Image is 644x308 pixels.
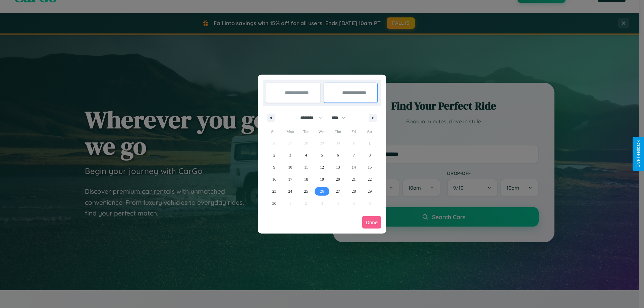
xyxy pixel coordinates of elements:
[368,185,372,197] span: 29
[272,173,276,185] span: 16
[266,173,282,185] button: 16
[330,185,346,197] button: 27
[266,197,282,209] button: 30
[282,161,298,173] button: 10
[369,137,371,149] span: 1
[353,149,355,161] span: 7
[282,185,298,197] button: 24
[298,185,314,197] button: 25
[266,161,282,173] button: 9
[314,149,330,161] button: 5
[304,161,308,173] span: 11
[272,197,276,209] span: 30
[304,185,308,197] span: 25
[336,161,340,173] span: 13
[320,161,324,173] span: 12
[362,137,378,149] button: 1
[346,126,362,137] span: Fri
[282,149,298,161] button: 3
[362,173,378,185] button: 22
[352,161,356,173] span: 14
[330,126,346,137] span: Thu
[362,216,381,229] button: Done
[362,185,378,197] button: 29
[288,161,292,173] span: 10
[320,185,324,197] span: 26
[304,173,308,185] span: 18
[266,185,282,197] button: 23
[266,126,282,137] span: Sun
[636,140,641,168] div: Give Feedback
[362,149,378,161] button: 8
[272,185,276,197] span: 23
[352,185,356,197] span: 28
[320,173,324,185] span: 19
[352,173,356,185] span: 21
[330,149,346,161] button: 6
[362,161,378,173] button: 15
[298,173,314,185] button: 18
[314,161,330,173] button: 12
[336,173,340,185] span: 20
[314,185,330,197] button: 26
[282,126,298,137] span: Mon
[298,126,314,137] span: Tue
[368,173,372,185] span: 22
[288,173,292,185] span: 17
[298,161,314,173] button: 11
[282,173,298,185] button: 17
[368,161,372,173] span: 15
[298,149,314,161] button: 4
[369,149,371,161] span: 8
[337,149,339,161] span: 6
[314,173,330,185] button: 19
[346,173,362,185] button: 21
[346,149,362,161] button: 7
[362,126,378,137] span: Sat
[305,149,307,161] span: 4
[314,126,330,137] span: Wed
[346,161,362,173] button: 14
[330,173,346,185] button: 20
[288,185,292,197] span: 24
[266,149,282,161] button: 2
[273,161,275,173] span: 9
[346,185,362,197] button: 28
[336,185,340,197] span: 27
[321,149,323,161] span: 5
[289,149,291,161] span: 3
[330,161,346,173] button: 13
[273,149,275,161] span: 2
